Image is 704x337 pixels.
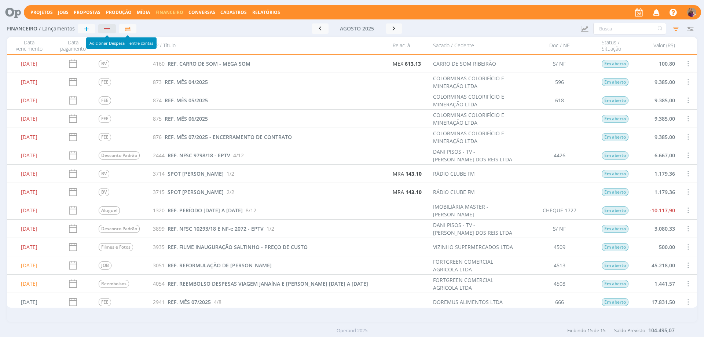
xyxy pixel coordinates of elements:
div: [DATE] [7,201,51,219]
div: 9.385,00 [635,91,679,109]
div: [DATE] [7,110,51,128]
span: 876 [153,133,162,141]
span: 873 [153,78,162,86]
a: Projetos [30,9,53,15]
div: 666 [521,293,598,311]
span: Filmes e Fotos [99,243,133,251]
div: CARRO DE SOM RIBEIRÃO [433,60,496,67]
div: 9.385,00 [635,73,679,91]
span: REF. REFORMULAÇÃO DE [PERSON_NAME] [168,262,272,269]
a: Produção [106,9,132,15]
a: Mídia [137,9,150,15]
span: JOB [99,261,111,270]
span: Em aberto [602,206,628,215]
span: SPOT [PERSON_NAME] [168,170,224,177]
button: + [78,24,95,33]
span: Em aberto [602,261,628,270]
span: 875 [153,115,162,122]
a: REF. NFSC 10293/18 E NF-e 2072 - EPTV [168,225,264,232]
div: 1.179,36 [635,183,679,201]
div: Transferência entre contas [99,37,157,49]
div: [DATE] [7,238,51,256]
span: Em aberto [602,243,628,251]
a: Jobs [58,9,69,15]
span: 1/2 [267,225,274,232]
button: Financeiro [153,10,186,15]
span: 2941 [153,298,165,306]
span: 3935 [153,243,165,251]
a: MRA143.10 [393,188,422,196]
button: Produção [104,10,134,15]
div: [DATE] [7,128,51,146]
div: VIZINHO SUPERMERCADOS LTDA [433,243,513,251]
span: Em aberto [602,96,628,105]
div: Sacado / Cedente [429,39,521,52]
button: Jobs [56,10,71,15]
span: SPOT [PERSON_NAME] [168,188,224,195]
div: DOREMUS ALIMENTOS LTDA [433,298,503,306]
a: SPOT [PERSON_NAME] [168,188,224,196]
span: Em aberto [602,115,628,123]
a: REF. MÊS 06/2025 [165,115,208,122]
a: REF. NFSC 9798/18 - EPTV [168,151,230,159]
button: Mídia [135,10,152,15]
div: 3.080,33 [635,220,679,238]
div: COLORMINAS COLORIFÍCIO E MINERAÇÃO LTDA [433,129,517,145]
div: CHEQUE 1727 [521,201,598,219]
div: [DATE] [7,91,51,109]
span: Em aberto [602,151,628,160]
span: / Lançamentos [39,26,75,32]
span: Nº / Título [153,43,176,49]
a: REF. REEMBOLSO DESPESAS VIAGEM JANAÍNA E [PERSON_NAME] [DATE] A [DATE] [168,280,368,287]
div: -10.117,90 [635,201,679,219]
div: 596 [521,73,598,91]
button: Projetos [28,10,55,15]
span: REF. MÊS 07/2025 - ENCERRAMENTO DE CONTRATO [165,133,292,140]
span: Financeiro [155,9,183,15]
span: Em aberto [602,280,628,288]
span: Exibindo 15 de 15 [567,327,605,334]
span: 4/8 [214,298,221,306]
div: 618 [521,91,598,109]
span: Em aberto [602,188,628,196]
div: DANI PISOS - TV - [PERSON_NAME] DOS REIS LTDA [433,221,517,237]
div: 100,80 [635,55,679,73]
span: BV [99,188,109,196]
span: REF. PERÍODO [DATE] A [DATE] [168,207,243,214]
a: REF. MÊS 07/2025 [168,298,211,306]
div: DANI PISOS - TV - [PERSON_NAME] DOS REIS LTDA [433,148,517,163]
div: 17.831,50 [635,293,679,311]
div: 9.385,00 [635,110,679,128]
span: REF. MÊS 05/2025 [165,97,208,104]
span: 2/2 [227,188,234,196]
a: REF. REFORMULAÇÃO DE [PERSON_NAME] [168,261,272,269]
span: Desconto Padrão [99,151,140,160]
span: Em aberto [602,170,628,178]
div: Relac. à [389,39,429,52]
div: [DATE] [7,275,51,293]
span: REF. FILME INAUGURAÇÃO SALTINHO - PREÇO DE CUSTO [168,243,308,250]
span: Reembolsos [99,280,129,288]
span: 3714 [153,170,165,177]
span: FEE [99,96,111,105]
div: Doc / NF [521,39,598,52]
div: COLORMINAS COLORIFÍCIO E MINERAÇÃO LTDA [433,111,517,127]
span: Aluguel [99,206,120,215]
div: Status / Situação [598,39,635,52]
span: Em aberto [602,225,628,233]
div: Data pagamento [51,39,95,52]
span: Saldo Previsto [614,327,645,334]
div: [DATE] [7,146,51,164]
input: Busca [593,23,666,34]
a: REF. MÊS 05/2025 [165,96,208,104]
div: S/ NF [521,220,598,238]
a: REF. CARRO DE SOM - MEGA SOM [168,60,250,67]
div: [DATE] [7,220,51,238]
span: + [84,24,89,33]
div: [DATE] [7,55,51,73]
span: Em aberto [602,60,628,68]
span: Em aberto [602,78,628,86]
span: 8/12 [246,206,256,214]
span: REF. MÊS 07/2025 [168,298,211,305]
